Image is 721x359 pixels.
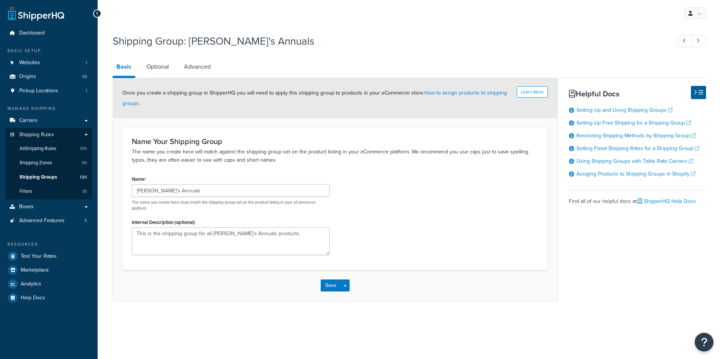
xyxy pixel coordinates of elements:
a: Advanced [180,58,214,76]
div: Basic Setup [6,48,92,54]
a: Setting Fixed Shipping Rates for a Shipping Group [576,144,699,152]
span: Origins [19,74,36,80]
a: Marketplace [6,263,92,277]
h3: Name Your Shipping Group [132,137,538,146]
a: Basic [113,58,135,78]
span: 38 [82,74,87,80]
a: Pickup Locations1 [6,84,92,98]
span: All Shipping Rules [20,146,56,152]
a: Previous Record [678,35,692,47]
h3: Helpful Docs [569,90,706,98]
p: The name you create here will match against the shipping group set on the product listing in your... [132,148,538,164]
div: Find all of our helpful docs at: [569,190,706,207]
span: 30 [81,160,87,166]
span: Websites [19,60,40,66]
span: Pickup Locations [19,88,58,94]
a: Origins38 [6,70,92,84]
a: Restricting Shipping Methods by Shipping Group [576,132,696,140]
a: Using Shipping Groups with Table Rate Carriers [576,157,693,165]
a: Shipping Groups120 [6,170,92,184]
li: Websites [6,56,92,70]
button: Save [321,279,341,291]
span: 1 [86,60,87,66]
a: Shipping Rules [6,128,92,142]
span: Advanced Features [19,218,65,224]
div: Manage Shipping [6,105,92,112]
span: 1 [86,88,87,94]
span: Boxes [19,204,34,210]
span: Analytics [21,281,41,287]
li: Advanced Features [6,214,92,228]
button: Open Resource Center [695,333,713,351]
span: Once you create a shipping group in ShipperHQ you will need to apply this shipping group to produ... [122,89,507,107]
button: Learn More [517,86,548,98]
a: Boxes [6,200,92,214]
a: Optional [143,58,173,76]
label: Internal Description (optional) [132,219,195,225]
a: Setting Up and Using Shipping Groups [576,106,673,114]
li: Pickup Locations [6,84,92,98]
h1: Shipping Group: [PERSON_NAME]'s Annuals [113,34,664,48]
li: Filters [6,185,92,198]
span: Help Docs [21,295,45,301]
a: Help Docs [6,291,92,305]
span: 120 [80,174,87,180]
span: 81 [83,188,87,195]
span: Shipping Groups [20,174,57,180]
a: Advanced Features5 [6,214,92,228]
label: Name [132,176,146,182]
li: Origins [6,70,92,84]
a: Dashboard [6,26,92,40]
li: Shipping Zones [6,156,92,170]
li: Shipping Groups [6,170,92,184]
div: Resources [6,241,92,248]
span: Shipping Rules [19,132,54,138]
span: 5 [84,218,87,224]
a: Test Your Rates [6,249,92,263]
a: AllShipping Rules135 [6,142,92,156]
a: Carriers [6,114,92,128]
a: ShipperHQ Help Docs [638,197,696,205]
span: Shipping Zones [20,160,52,166]
span: Filters [20,188,32,195]
button: Hide Help Docs [691,86,706,99]
a: Shipping Zones30 [6,156,92,170]
span: Dashboard [19,30,45,36]
a: Setting Up Free Shipping for a Shipping Group [576,119,691,127]
a: Filters81 [6,185,92,198]
a: Analytics [6,277,92,291]
a: Next Record [692,35,706,47]
a: Websites1 [6,56,92,70]
li: Shipping Rules [6,128,92,199]
span: Test Your Rates [21,253,57,260]
span: Marketplace [21,267,49,273]
a: Assiging Products to Shipping Groups in Shopify [576,170,695,178]
span: 135 [80,146,87,152]
span: Carriers [19,117,38,124]
textarea: This is the shipping group for all [PERSON_NAME]'s Annuals products. [132,227,330,255]
p: The name you create here must match the shipping group set on the product listing in your eCommer... [132,200,330,211]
